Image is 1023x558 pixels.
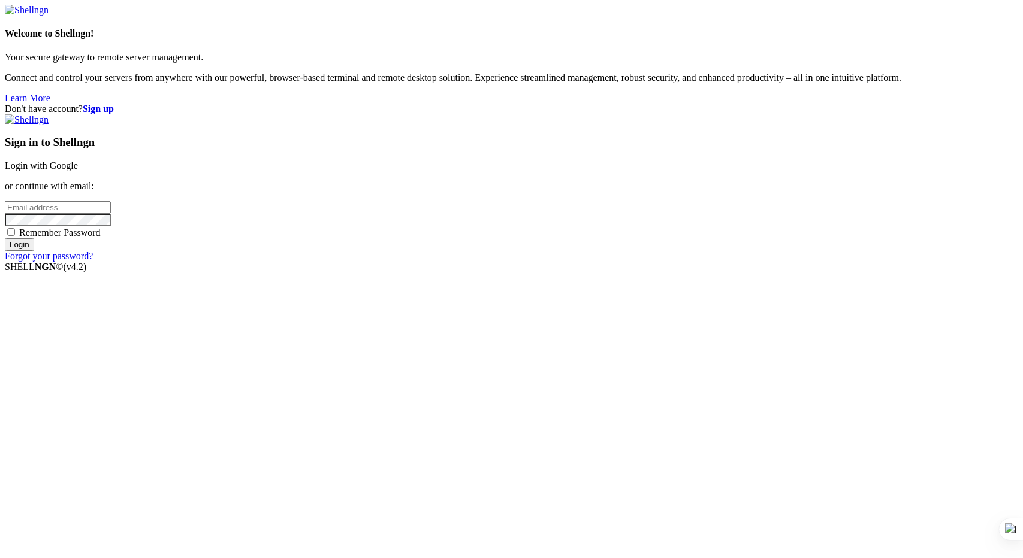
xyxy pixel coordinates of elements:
p: or continue with email: [5,181,1018,192]
a: Login with Google [5,160,78,171]
b: NGN [35,262,56,272]
input: Remember Password [7,228,15,236]
h4: Welcome to Shellngn! [5,28,1018,39]
input: Email address [5,201,111,214]
img: Shellngn [5,5,49,16]
span: 4.2.0 [64,262,87,272]
span: SHELL © [5,262,86,272]
a: Learn More [5,93,50,103]
p: Your secure gateway to remote server management. [5,52,1018,63]
a: Forgot your password? [5,251,93,261]
img: Shellngn [5,114,49,125]
input: Login [5,238,34,251]
a: Sign up [83,104,114,114]
div: Don't have account? [5,104,1018,114]
span: Remember Password [19,228,101,238]
h3: Sign in to Shellngn [5,136,1018,149]
p: Connect and control your servers from anywhere with our powerful, browser-based terminal and remo... [5,72,1018,83]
